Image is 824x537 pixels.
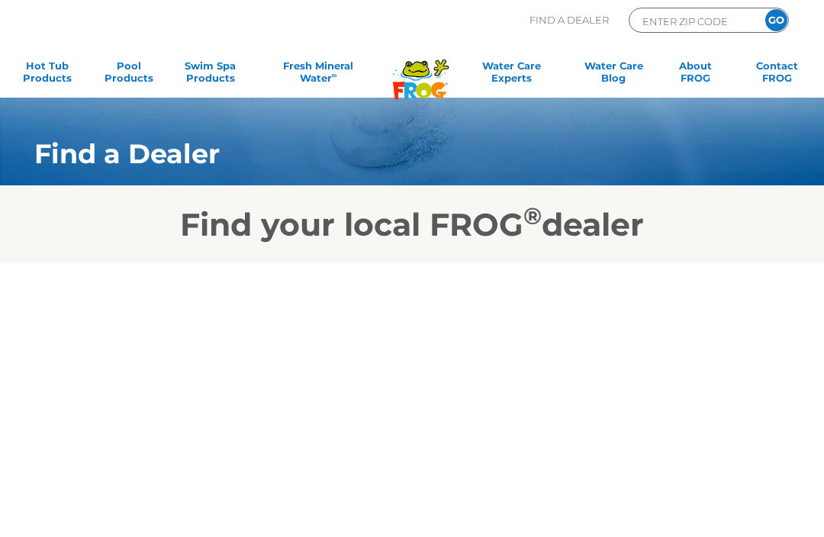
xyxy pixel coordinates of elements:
[34,139,732,169] h1: Find a Dealer
[11,205,813,243] h2: Find your local FROG dealer
[529,8,609,33] p: Find A Dealer
[15,59,79,90] a: Hot TubProducts
[179,59,242,90] a: Swim SpaProducts
[385,40,457,100] img: Frog Products Logo
[745,59,809,90] a: ContactFROG
[260,59,376,90] a: Fresh MineralWater∞
[765,9,787,31] input: GO
[97,59,160,90] a: PoolProducts
[582,59,645,90] a: Water CareBlog
[459,59,564,90] a: Water CareExperts
[664,59,727,90] a: AboutFROG
[332,71,337,79] sup: ∞
[523,201,542,230] sup: ®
